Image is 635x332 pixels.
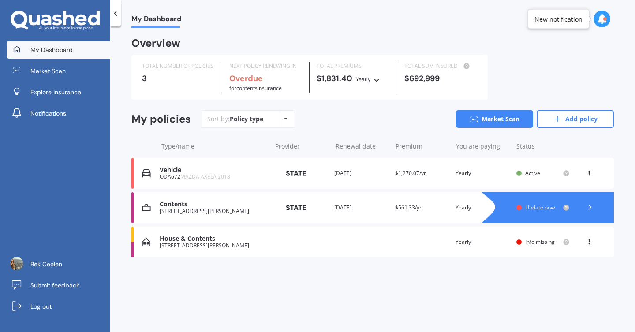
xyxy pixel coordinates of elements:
[525,169,540,177] span: Active
[142,169,151,178] img: Vehicle
[142,62,215,71] div: TOTAL NUMBER OF POLICIES
[30,302,52,311] span: Log out
[160,242,267,249] div: [STREET_ADDRESS][PERSON_NAME]
[229,73,263,84] b: Overdue
[396,142,449,151] div: Premium
[456,203,509,212] div: Yearly
[7,41,110,59] a: My Dashboard
[30,88,81,97] span: Explore insurance
[456,169,509,178] div: Yearly
[395,169,426,177] span: $1,270.07/yr
[334,169,388,178] div: [DATE]
[142,238,150,246] img: House & Contents
[334,203,388,212] div: [DATE]
[537,110,614,128] a: Add policy
[229,62,302,71] div: NEXT POLICY RENEWING IN
[336,142,389,151] div: Renewal date
[7,104,110,122] a: Notifications
[395,204,422,211] span: $561.33/yr
[142,203,151,212] img: Contents
[7,298,110,315] a: Log out
[317,74,389,84] div: $1,831.40
[456,110,533,128] a: Market Scan
[30,281,79,290] span: Submit feedback
[10,257,23,270] img: ACg8ocKZVfTeFxbsIfeVbabuI4oy5g4TZ9dA8Hslgo9kF9Yaqk6GD3XE=s96-c
[131,113,191,126] div: My policies
[131,39,180,48] div: Overview
[456,142,509,151] div: You are paying
[30,67,66,75] span: Market Scan
[30,109,66,118] span: Notifications
[160,166,267,174] div: Vehicle
[161,142,268,151] div: Type/name
[404,74,477,83] div: $692,999
[131,15,181,26] span: My Dashboard
[160,201,267,208] div: Contents
[230,115,263,123] div: Policy type
[30,260,62,269] span: Bek Ceelen
[525,204,555,211] span: Update now
[317,62,389,71] div: TOTAL PREMIUMS
[274,165,318,181] img: State
[160,208,267,214] div: [STREET_ADDRESS][PERSON_NAME]
[516,142,570,151] div: Status
[229,84,282,92] span: for Contents insurance
[274,200,318,216] img: State
[456,238,509,246] div: Yearly
[404,62,477,71] div: TOTAL SUM INSURED
[525,238,555,246] span: Info missing
[275,142,329,151] div: Provider
[7,276,110,294] a: Submit feedback
[7,62,110,80] a: Market Scan
[160,235,267,242] div: House & Contents
[356,75,371,84] div: Yearly
[7,255,110,273] a: Bek Ceelen
[180,173,230,180] span: MAZDA AXELA 2018
[534,15,583,23] div: New notification
[207,115,263,123] div: Sort by:
[30,45,73,54] span: My Dashboard
[7,83,110,101] a: Explore insurance
[142,74,215,83] div: 3
[160,174,267,180] div: QDA672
